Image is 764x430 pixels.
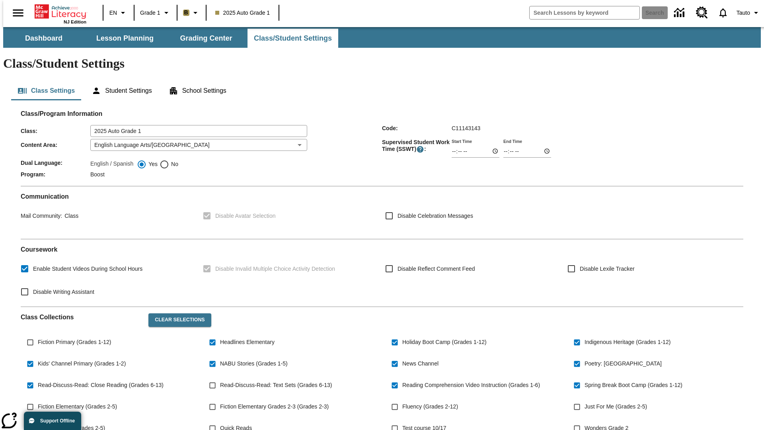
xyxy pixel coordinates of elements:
[21,110,743,117] h2: Class/Program Information
[402,338,487,346] span: Holiday Boot Camp (Grades 1-12)
[24,412,81,430] button: Support Offline
[90,139,307,151] div: English Language Arts/[GEOGRAPHIC_DATA]
[21,246,743,300] div: Coursework
[402,403,458,411] span: Fluency (Grades 2-12)
[38,403,117,411] span: Fiction Elementary (Grades 2-5)
[146,160,158,168] span: Yes
[215,9,270,17] span: 2025 Auto Grade 1
[398,212,473,220] span: Disable Celebration Messages
[733,6,764,20] button: Profile/Settings
[585,360,662,368] span: Poetry: [GEOGRAPHIC_DATA]
[248,29,338,48] button: Class/Student Settings
[180,6,203,20] button: Boost Class color is light brown. Change class color
[452,125,480,131] span: C11143143
[402,381,540,389] span: Reading Comprehension Video Instruction (Grades 1-6)
[11,81,81,100] button: Class Settings
[669,2,691,24] a: Data Center
[691,2,713,23] a: Resource Center, Will open in new tab
[137,6,174,20] button: Grade: Grade 1, Select a grade
[220,338,275,346] span: Headlines Elementary
[503,138,522,144] label: End Time
[3,29,339,48] div: SubNavbar
[40,418,75,424] span: Support Offline
[452,138,472,144] label: Start Time
[3,27,761,48] div: SubNavbar
[713,2,733,23] a: Notifications
[21,142,90,148] span: Content Area :
[35,4,86,20] a: Home
[35,3,86,24] div: Home
[402,360,439,368] span: News Channel
[85,81,158,100] button: Student Settings
[21,171,90,178] span: Program :
[21,213,62,219] span: Mail Community :
[21,118,743,180] div: Class/Program Information
[21,313,142,321] h2: Class Collections
[38,381,164,389] span: Read-Discuss-Read: Close Reading (Grades 6-13)
[530,6,639,19] input: search field
[25,34,62,43] span: Dashboard
[90,125,307,137] input: Class
[215,212,276,220] span: Disable Avatar Selection
[6,1,30,25] button: Open side menu
[21,246,743,253] h2: Course work
[90,171,105,178] span: Boost
[162,81,233,100] button: School Settings
[585,381,682,389] span: Spring Break Boot Camp (Grades 1-12)
[38,360,126,368] span: Kids' Channel Primary (Grades 1-2)
[90,160,133,169] label: English / Spanish
[3,56,761,71] h1: Class/Student Settings
[580,265,635,273] span: Disable Lexile Tracker
[220,360,288,368] span: NABU Stories (Grades 1-5)
[64,20,86,24] span: NJ Edition
[180,34,232,43] span: Grading Center
[38,338,111,346] span: Fiction Primary (Grades 1-12)
[148,313,211,327] button: Clear Selections
[220,403,329,411] span: Fiction Elementary Grades 2-3 (Grades 2-3)
[21,193,743,200] h2: Communication
[416,145,424,153] button: Supervised Student Work Time is the timeframe when students can take LevelSet and when lessons ar...
[220,381,332,389] span: Read-Discuss-Read: Text Sets (Grades 6-13)
[398,265,475,273] span: Disable Reflect Comment Feed
[737,9,750,17] span: Tauto
[33,288,94,296] span: Disable Writing Assistant
[21,193,743,233] div: Communication
[33,265,142,273] span: Enable Student Videos During School Hours
[106,6,131,20] button: Language: EN, Select a language
[169,160,178,168] span: No
[96,34,154,43] span: Lesson Planning
[109,9,117,17] span: EN
[382,139,452,153] span: Supervised Student Work Time (SSWT) :
[585,403,647,411] span: Just For Me (Grades 2-5)
[11,81,753,100] div: Class/Student Settings
[585,338,670,346] span: Indigenous Heritage (Grades 1-12)
[4,29,84,48] button: Dashboard
[215,265,335,273] span: Disable Invalid Multiple Choice Activity Detection
[382,125,452,131] span: Code :
[21,128,90,134] span: Class :
[21,160,90,166] span: Dual Language :
[140,9,160,17] span: Grade 1
[254,34,332,43] span: Class/Student Settings
[62,213,78,219] span: Class
[85,29,165,48] button: Lesson Planning
[166,29,246,48] button: Grading Center
[184,8,188,18] span: B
